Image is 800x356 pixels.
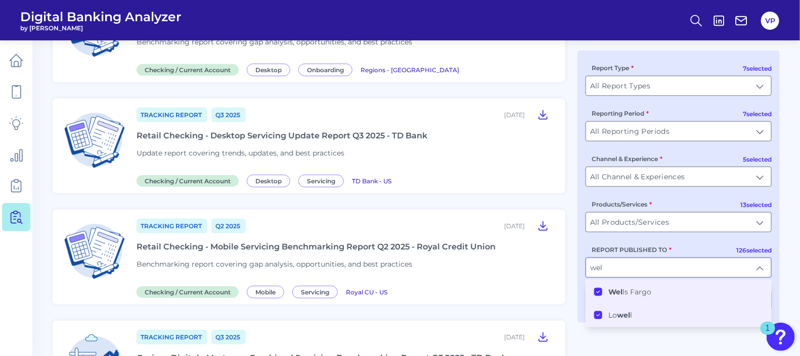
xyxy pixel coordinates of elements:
span: Checking / Current Account [137,286,239,298]
span: TD Bank - US [352,177,391,185]
span: Checking / Current Account [137,64,239,76]
button: Retail Checking - Desktop Servicing Update Report Q3 2025 - TD Bank [533,107,553,123]
div: Retail Checking - Desktop Servicing Update Report Q3 2025 - TD Bank [137,131,427,140]
img: Checking / Current Account [61,218,128,285]
button: VP [761,12,779,30]
span: Regions - [GEOGRAPHIC_DATA] [361,66,459,74]
a: Q3 2025 [211,330,246,344]
span: Royal CU - US [346,288,387,296]
a: Desktop [247,176,294,185]
a: Regions - [GEOGRAPHIC_DATA] [361,65,459,74]
label: Reporting Period [592,110,649,117]
a: Royal CU - US [346,287,387,296]
span: Benchmarking report covering gap analysis, opportunities, and best practices [137,260,412,269]
span: Mobile [247,286,284,298]
a: Tracking Report [137,108,207,122]
span: Servicing [292,286,338,298]
a: Desktop [247,65,294,74]
label: REPORT PUBLISHED TO [592,246,672,253]
label: ls Fargo [608,287,651,296]
label: Report Type [592,64,634,72]
a: Checking / Current Account [137,287,243,296]
a: Servicing [292,287,342,296]
span: Servicing [298,175,344,187]
span: Onboarding [298,64,352,76]
span: Digital Banking Analyzer [20,9,182,24]
div: Retail Checking - Mobile Servicing Benchmarking Report Q2 2025 - Royal Credit Union [137,242,496,251]
a: Tracking Report [137,330,207,344]
div: [DATE] [504,111,525,119]
span: Desktop [247,175,290,187]
a: Mobile [247,287,288,296]
span: by [PERSON_NAME] [20,24,182,32]
div: [DATE] [504,222,525,230]
button: Curinos Digital - Mortgage Combined Servicing Benchmarking Report Q3 2025 - TD Bank [533,329,553,345]
div: [DATE] [504,333,525,341]
span: Benchmarking report covering gap analysis, opportunities, and best practices [137,37,412,46]
a: Tracking Report [137,219,207,233]
label: Lo l [608,311,632,320]
b: wel [617,311,630,320]
span: Update report covering trends, updates, and best practices [137,148,344,158]
a: TD Bank - US [352,176,391,185]
a: Checking / Current Account [137,176,243,185]
button: Open Resource Center, 1 new notification [767,323,795,351]
b: Wel [608,287,623,296]
a: Q3 2025 [211,108,246,122]
label: Channel & Experience [592,155,662,163]
div: 1 [766,328,770,341]
a: Servicing [298,176,348,185]
span: Checking / Current Account [137,175,239,187]
img: Checking / Current Account [61,107,128,174]
a: Checking / Current Account [137,65,243,74]
a: Onboarding [298,65,357,74]
a: Q2 2025 [211,219,246,233]
button: Retail Checking - Mobile Servicing Benchmarking Report Q2 2025 - Royal Credit Union [533,218,553,234]
span: Desktop [247,64,290,76]
label: Products/Services [592,200,652,208]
